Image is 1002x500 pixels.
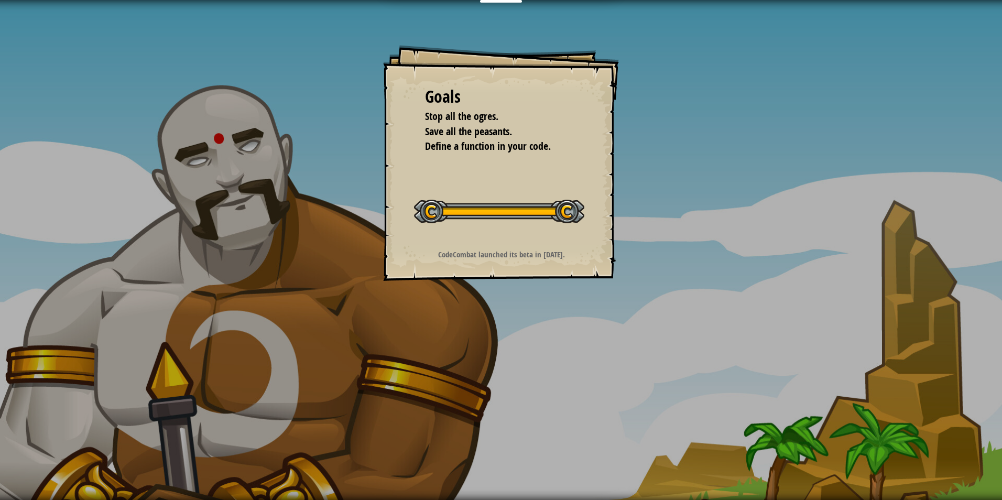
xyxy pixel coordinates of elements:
[438,249,565,260] strong: CodeCombat launched its beta in [DATE].
[425,85,577,109] div: Goals
[412,109,574,124] li: Stop all the ogres.
[412,124,574,139] li: Save all the peasants.
[425,109,498,123] span: Stop all the ogres.
[425,139,551,153] span: Define a function in your code.
[412,139,574,154] li: Define a function in your code.
[425,124,512,138] span: Save all the peasants.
